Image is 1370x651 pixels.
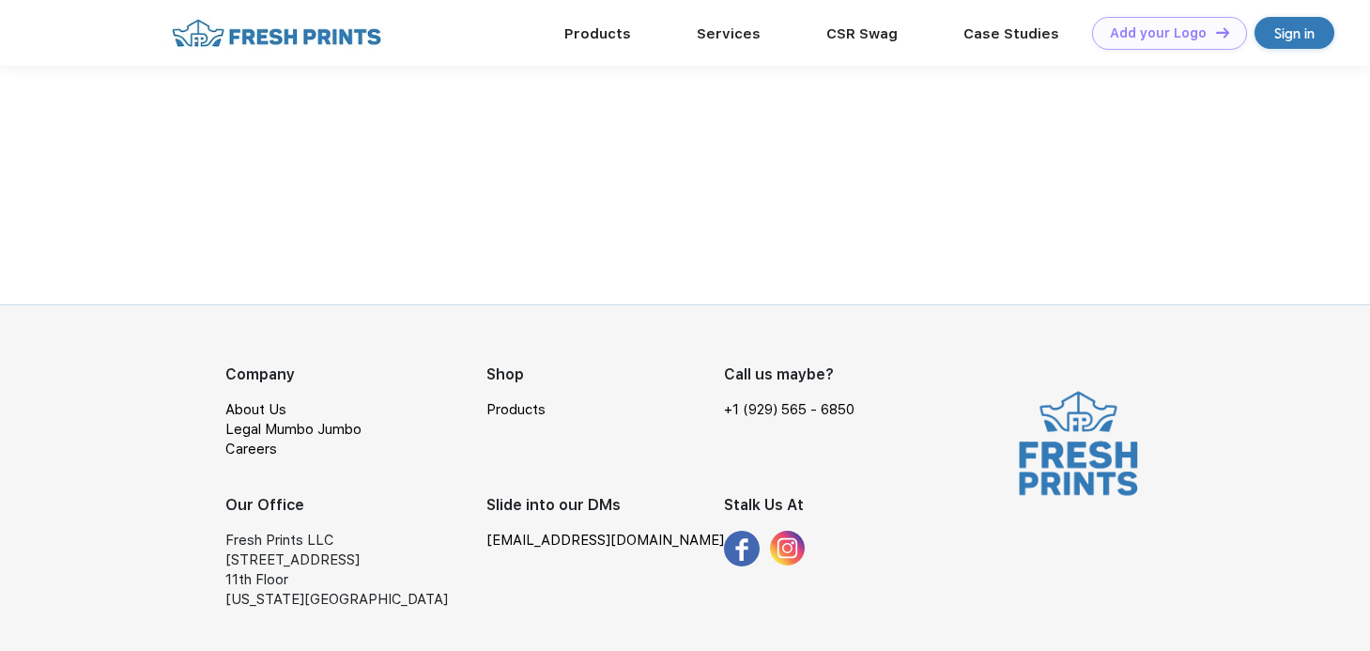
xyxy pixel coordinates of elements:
[166,17,387,50] img: fo%20logo%202.webp
[1110,25,1207,41] div: Add your Logo
[225,421,362,438] a: Legal Mumbo Jumbo
[225,531,486,550] div: Fresh Prints LLC
[724,494,867,517] div: Stalk Us At
[1216,27,1229,38] img: DT
[724,531,760,566] img: footer_facebook.svg
[225,570,486,590] div: 11th Floor
[770,531,806,566] img: insta_logo.svg
[724,400,854,420] a: +1 (929) 565 - 6850
[1011,387,1146,500] img: logo
[486,531,724,550] a: [EMAIL_ADDRESS][DOMAIN_NAME]
[225,550,486,570] div: [STREET_ADDRESS]
[486,401,546,418] a: Products
[486,364,724,386] div: Shop
[225,590,486,610] div: [US_STATE][GEOGRAPHIC_DATA]
[225,401,286,418] a: About Us
[225,364,486,386] div: Company
[225,441,277,457] a: Careers
[1255,17,1334,49] a: Sign in
[724,364,867,386] div: Call us maybe?
[486,494,724,517] div: Slide into our DMs
[225,494,486,517] div: Our Office
[564,25,631,42] a: Products
[1274,23,1315,44] div: Sign in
